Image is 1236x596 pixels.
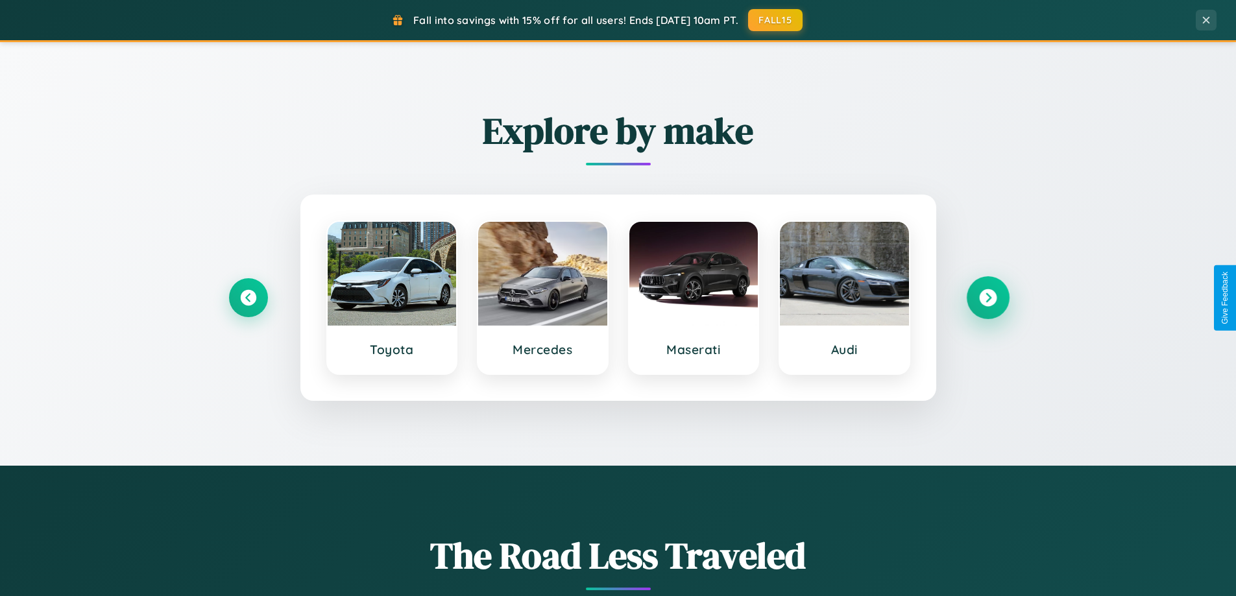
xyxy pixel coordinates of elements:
[229,106,1008,156] h2: Explore by make
[491,342,594,357] h3: Mercedes
[642,342,745,357] h3: Maserati
[413,14,738,27] span: Fall into savings with 15% off for all users! Ends [DATE] 10am PT.
[1220,272,1230,324] div: Give Feedback
[748,9,803,31] button: FALL15
[793,342,896,357] h3: Audi
[341,342,444,357] h3: Toyota
[229,530,1008,580] h1: The Road Less Traveled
